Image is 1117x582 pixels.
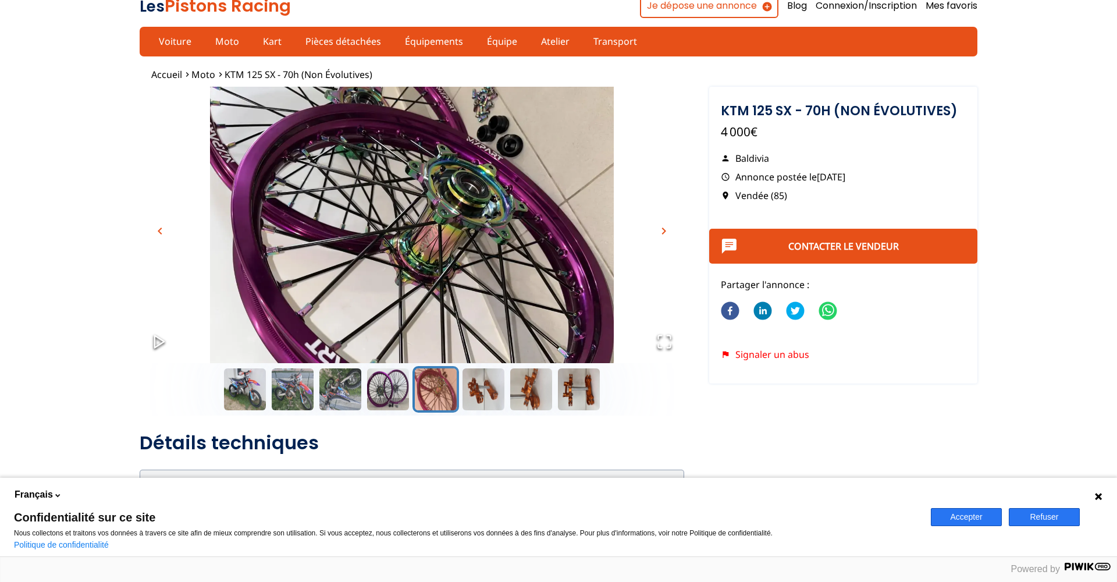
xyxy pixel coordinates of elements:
div: Signaler un abus [721,349,966,360]
a: Atelier [533,31,577,51]
button: twitter [786,294,805,329]
p: Vendée (85) [721,189,966,202]
p: Partager l'annonce : [721,278,966,291]
h1: KTM 125 SX - 70h (non évolutives) [721,104,966,117]
p: Baldivia [721,152,966,165]
button: chevron_left [151,222,169,240]
img: image [140,87,684,389]
button: Go to Slide 4 [365,366,411,413]
a: Moto [208,31,247,51]
button: Go to Slide 5 [412,366,459,413]
p: Annonce postée le [DATE] [721,171,966,183]
button: chevron_right [655,222,673,240]
button: Refuser [1009,508,1080,526]
a: Équipements [397,31,471,51]
a: Kart [255,31,289,51]
a: Transport [586,31,645,51]
span: Powered by [1011,564,1061,574]
span: chevron_right [657,224,671,238]
a: Pièces détachées [298,31,389,51]
button: Go to Slide 7 [508,366,554,413]
span: Confidentialité sur ce site [14,512,917,523]
p: Nous collectons et traitons vos données à travers ce site afin de mieux comprendre son utilisatio... [14,529,917,537]
a: Voiture [151,31,199,51]
span: chevron_left [153,224,167,238]
a: KTM 125 SX - 70h (non évolutives) [225,68,372,81]
button: Go to Slide 6 [460,366,507,413]
button: Go to Slide 8 [556,366,602,413]
div: Go to Slide 5 [140,87,684,363]
button: Go to Slide 3 [317,366,364,413]
button: Go to Slide 1 [222,366,268,413]
button: whatsapp [819,294,837,329]
span: Français [15,488,53,501]
button: Open Fullscreen [645,322,684,363]
button: Play or Pause Slideshow [140,322,179,363]
div: Thumbnail Navigation [140,366,684,413]
a: Moto [191,68,215,81]
button: Accepter [931,508,1002,526]
button: Go to Slide 2 [269,366,316,413]
a: Équipe [479,31,525,51]
a: Politique de confidentialité [14,540,109,549]
button: linkedin [753,294,772,329]
h2: Détails techniques [140,431,684,455]
a: Accueil [151,68,182,81]
p: 4 000€ [721,123,966,140]
button: Contacter le vendeur [709,229,977,264]
button: facebook [721,294,739,329]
